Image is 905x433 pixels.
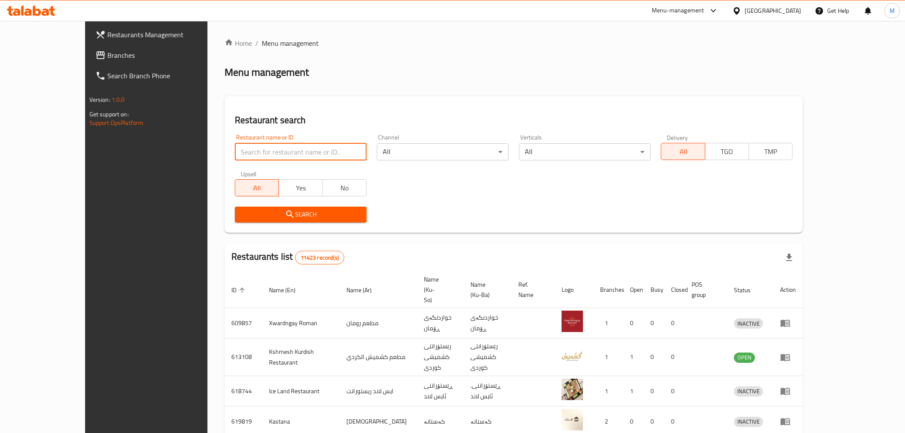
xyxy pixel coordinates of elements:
[346,285,383,295] span: Name (Ar)
[340,376,417,406] td: ايس لاند ريستورانت
[709,145,745,158] span: TGO
[562,409,583,430] img: Kastana
[593,308,623,338] td: 1
[644,376,664,406] td: 0
[326,182,363,194] span: No
[562,379,583,400] img: Ice Land Restaurant
[734,417,763,427] span: INACTIVE
[235,207,367,222] button: Search
[295,251,344,264] div: Total records count
[417,376,464,406] td: ڕێستۆرانتی ئایس لاند
[773,272,803,308] th: Action
[555,272,593,308] th: Logo
[262,308,340,338] td: Xwardngay Roman
[322,179,367,196] button: No
[262,338,340,376] td: Kshmesh Kurdish Restaurant
[623,272,644,308] th: Open
[296,254,344,262] span: 11423 record(s)
[89,24,236,45] a: Restaurants Management
[593,376,623,406] td: 1
[464,338,512,376] td: رێستۆرانتی کشمیشى كوردى
[780,416,796,427] div: Menu
[282,182,319,194] span: Yes
[231,285,248,295] span: ID
[464,308,512,338] td: خواردنگەی ڕۆمان
[340,308,417,338] td: مطعم رومان
[225,308,262,338] td: 609857
[593,272,623,308] th: Branches
[89,65,236,86] a: Search Branch Phone
[623,338,644,376] td: 1
[424,274,453,305] span: Name (Ku-So)
[665,145,701,158] span: All
[664,376,685,406] td: 0
[644,308,664,338] td: 0
[235,179,279,196] button: All
[562,345,583,366] img: Kshmesh Kurdish Restaurant
[734,353,755,363] div: OPEN
[745,6,801,15] div: [GEOGRAPHIC_DATA]
[239,182,275,194] span: All
[107,30,229,40] span: Restaurants Management
[779,247,799,268] div: Export file
[519,143,651,160] div: All
[464,376,512,406] td: .ڕێستۆرانتی ئایس لاند
[417,338,464,376] td: رێستۆرانتی کشمیشى كوردى
[89,45,236,65] a: Branches
[518,279,544,300] span: Ref. Name
[734,386,763,396] span: INACTIVE
[225,65,309,79] h2: Menu management
[107,50,229,60] span: Branches
[692,279,717,300] span: POS group
[664,308,685,338] td: 0
[377,143,509,160] div: All
[780,352,796,362] div: Menu
[748,143,793,160] button: TMP
[89,117,144,128] a: Support.OpsPlatform
[417,308,464,338] td: خواردنگەی ڕۆمان
[890,6,895,15] span: M
[734,285,762,295] span: Status
[225,338,262,376] td: 613108
[225,376,262,406] td: 618744
[644,272,664,308] th: Busy
[734,417,763,427] div: INACTIVE
[667,134,688,140] label: Delivery
[780,318,796,328] div: Menu
[340,338,417,376] td: مطعم كشميش الكردي
[623,308,644,338] td: 0
[734,353,755,362] span: OPEN
[242,209,360,220] span: Search
[652,6,704,16] div: Menu-management
[661,143,705,160] button: All
[269,285,307,295] span: Name (En)
[664,338,685,376] td: 0
[623,376,644,406] td: 1
[89,109,129,120] span: Get support on:
[705,143,749,160] button: TGO
[235,114,793,127] h2: Restaurant search
[241,171,257,177] label: Upsell
[231,250,344,264] h2: Restaurants list
[593,338,623,376] td: 1
[89,94,110,105] span: Version:
[107,71,229,81] span: Search Branch Phone
[225,38,803,48] nav: breadcrumb
[255,38,258,48] li: /
[752,145,789,158] span: TMP
[734,319,763,329] span: INACTIVE
[262,376,340,406] td: Ice Land Restaurant
[225,38,252,48] a: Home
[562,311,583,332] img: Xwardngay Roman
[644,338,664,376] td: 0
[278,179,322,196] button: Yes
[780,386,796,396] div: Menu
[235,143,367,160] input: Search for restaurant name or ID..
[470,279,501,300] span: Name (Ku-Ba)
[664,272,685,308] th: Closed
[734,318,763,329] div: INACTIVE
[262,38,319,48] span: Menu management
[112,94,125,105] span: 1.0.0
